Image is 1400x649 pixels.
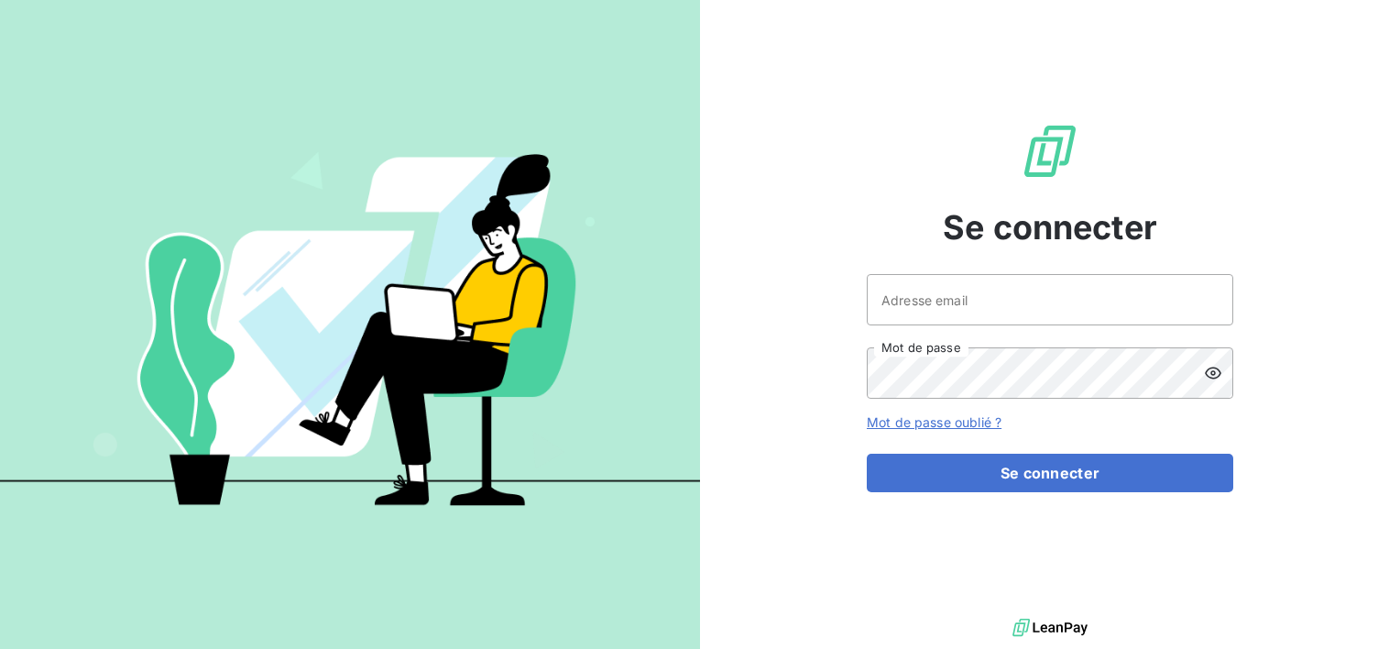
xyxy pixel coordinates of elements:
[867,414,1001,430] a: Mot de passe oublié ?
[867,454,1233,492] button: Se connecter
[943,203,1157,252] span: Se connecter
[1012,614,1088,642] img: logo
[867,274,1233,325] input: placeholder
[1021,122,1079,181] img: Logo LeanPay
